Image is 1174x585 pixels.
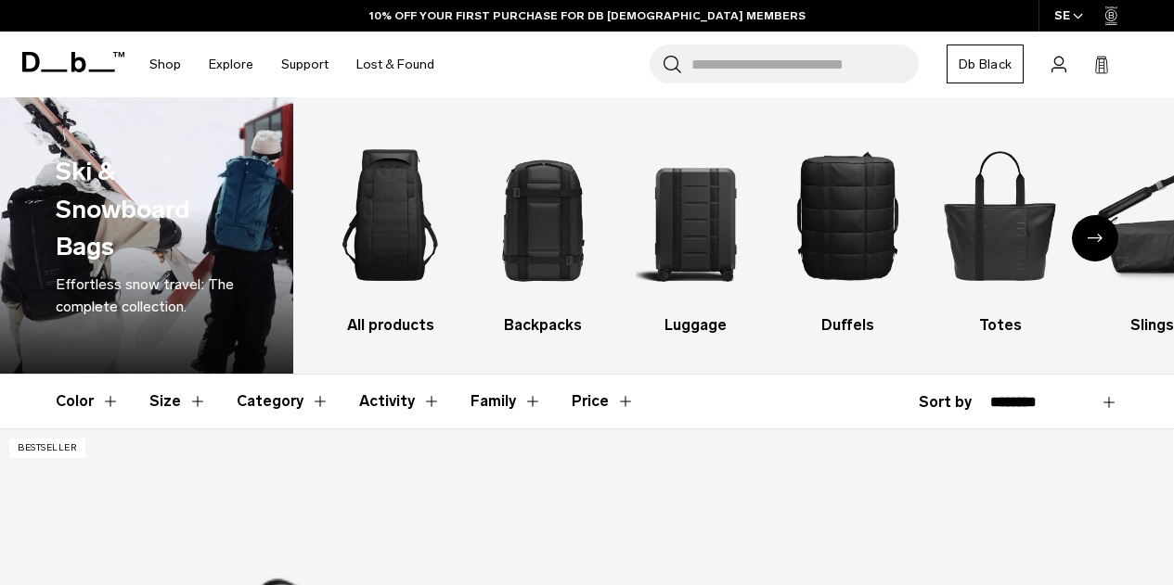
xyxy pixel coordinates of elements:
h3: Duffels [788,314,908,337]
h3: Luggage [636,314,755,337]
h3: Totes [940,314,1060,337]
img: Db [330,125,450,305]
a: Db Duffels [788,125,908,337]
button: Toggle Filter [56,375,120,428]
button: Toggle Filter [359,375,441,428]
button: Toggle Filter [471,375,542,428]
img: Db [636,125,755,305]
img: Db [940,125,1060,305]
li: 4 / 10 [788,125,908,337]
li: 3 / 10 [636,125,755,337]
h3: Backpacks [483,314,602,337]
li: 1 / 10 [330,125,450,337]
button: Toggle Filter [149,375,207,428]
li: 2 / 10 [483,125,602,337]
a: Db Backpacks [483,125,602,337]
button: Toggle Filter [237,375,329,428]
div: Next slide [1072,215,1118,261]
li: 5 / 10 [940,125,1060,337]
a: Db All products [330,125,450,337]
img: Db [483,125,602,305]
img: Db [788,125,908,305]
a: Lost & Found [356,32,434,97]
a: Db Totes [940,125,1060,337]
button: Toggle Price [572,375,635,428]
h1: Ski & Snowboard Bags [56,153,231,266]
a: Shop [149,32,181,97]
a: Db Black [947,45,1024,83]
a: Support [281,32,329,97]
p: Bestseller [9,439,85,458]
a: Db Luggage [636,125,755,337]
nav: Main Navigation [135,32,448,97]
a: 10% OFF YOUR FIRST PURCHASE FOR DB [DEMOGRAPHIC_DATA] MEMBERS [369,7,806,24]
a: Explore [209,32,253,97]
span: Effortless snow travel: The complete collection. [56,275,234,315]
h3: All products [330,314,450,337]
